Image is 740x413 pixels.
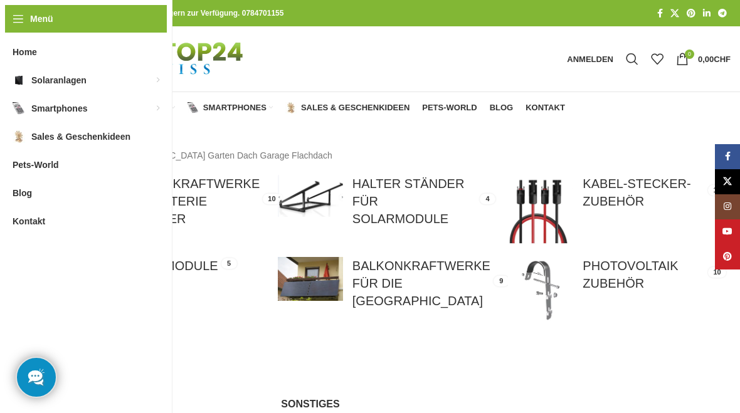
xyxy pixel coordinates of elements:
a: Solaranlagen [84,95,175,120]
span: Anmelden [567,55,613,63]
span: Smartphones [203,103,267,113]
span: Pets-World [422,103,477,113]
a: X Social Link [715,169,740,194]
a: Kontakt [526,95,565,120]
a: Smartphones [188,95,273,120]
span: CHF [714,55,731,64]
img: Sales & Geschenkideen [13,130,25,143]
span: Solaranlagen [31,69,87,91]
a: Facebook Social Link [715,144,740,169]
span: Blog [490,103,514,113]
img: Smartphones [13,102,25,115]
span: Smartphones [31,97,87,120]
div: 10 [263,194,280,204]
img: Sales & Geschenkideen [285,102,297,113]
span: Blog [13,182,32,204]
span: Sales & Geschenkideen [301,103,410,113]
span: Menü [30,12,53,26]
a: Sales & Geschenkideen [285,95,410,120]
span: Home [13,41,37,63]
a: Anmelden [561,46,620,71]
h5: Sonstiges [281,397,496,411]
a: YouTube Social Link [715,219,740,244]
span: Pets-World [13,154,59,176]
img: Smartphones [188,102,199,113]
p: Solaranlagen für [GEOGRAPHIC_DATA] Garten Dach Garage Flachdach [47,149,731,162]
a: Pinterest Social Link [683,5,699,22]
span: Kontakt [526,103,565,113]
a: X Social Link [667,5,683,22]
a: 0 0,00CHF [670,46,737,71]
span: Kontakt [13,210,45,233]
a: Blog [490,95,514,120]
div: Meine Wunschliste [645,46,670,71]
a: Pinterest Social Link [715,244,740,269]
div: 9 [494,276,509,286]
a: Facebook Social Link [653,5,667,22]
span: 0 [685,50,694,59]
a: Pets-World [422,95,477,120]
img: Solaranlagen [13,74,25,86]
a: Suche [620,46,645,71]
span: Sales & Geschenkideen [31,125,130,148]
a: Telegram Social Link [714,5,731,22]
bdi: 0,00 [698,55,731,64]
div: Hauptnavigation [41,95,571,120]
a: Instagram Social Link [715,194,740,219]
a: LinkedIn Social Link [699,5,714,22]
